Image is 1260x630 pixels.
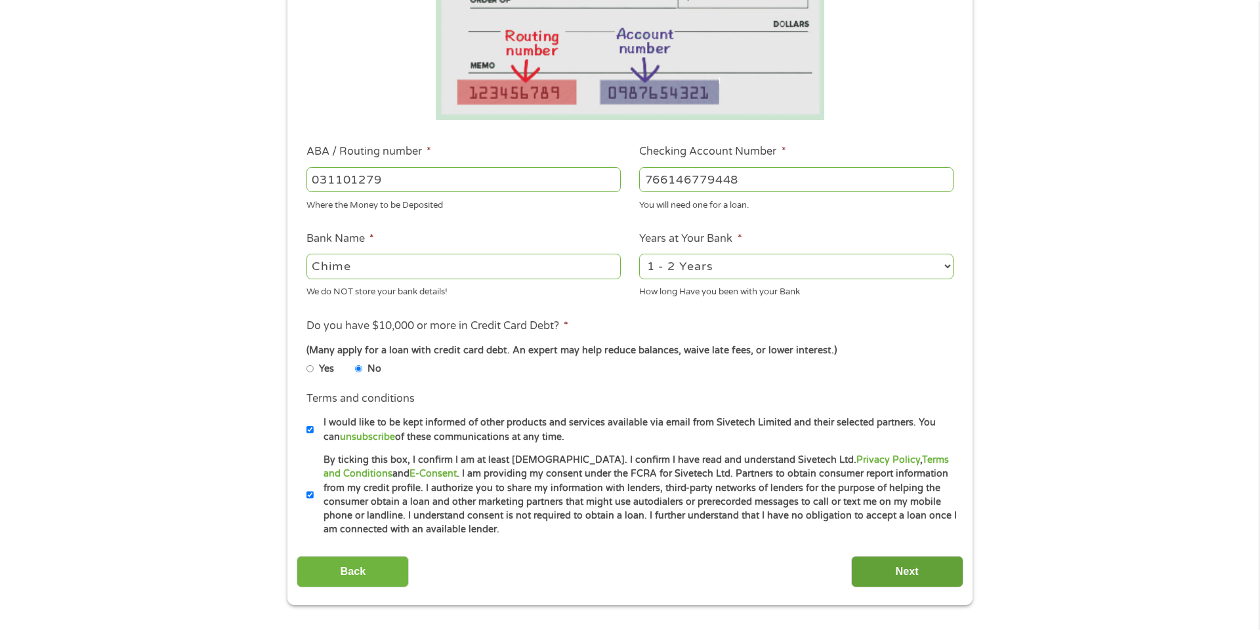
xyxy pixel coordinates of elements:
div: How long Have you been with your Bank [639,281,954,299]
a: E-Consent [409,468,457,479]
a: Privacy Policy [856,454,920,465]
input: 263177916 [306,167,621,192]
label: Yes [319,362,334,376]
label: Bank Name [306,232,374,246]
label: No [367,362,381,376]
input: Next [851,556,963,588]
a: unsubscribe [340,431,395,443]
input: 345634636 [639,167,954,192]
label: Terms and conditions [306,392,415,406]
input: Back [297,556,409,588]
div: Where the Money to be Deposited [306,195,621,212]
label: Do you have $10,000 or more in Credit Card Debt? [306,319,568,333]
label: Checking Account Number [639,145,786,159]
div: You will need one for a loan. [639,195,954,212]
label: By ticking this box, I confirm I am at least [DEMOGRAPHIC_DATA]. I confirm I have read and unders... [314,453,957,537]
div: We do NOT store your bank details! [306,281,621,299]
label: I would like to be kept informed of other products and services available via email from Sivetech... [314,416,957,444]
div: (Many apply for a loan with credit card debt. An expert may help reduce balances, waive late fees... [306,344,954,358]
label: ABA / Routing number [306,145,431,159]
label: Years at Your Bank [639,232,742,246]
